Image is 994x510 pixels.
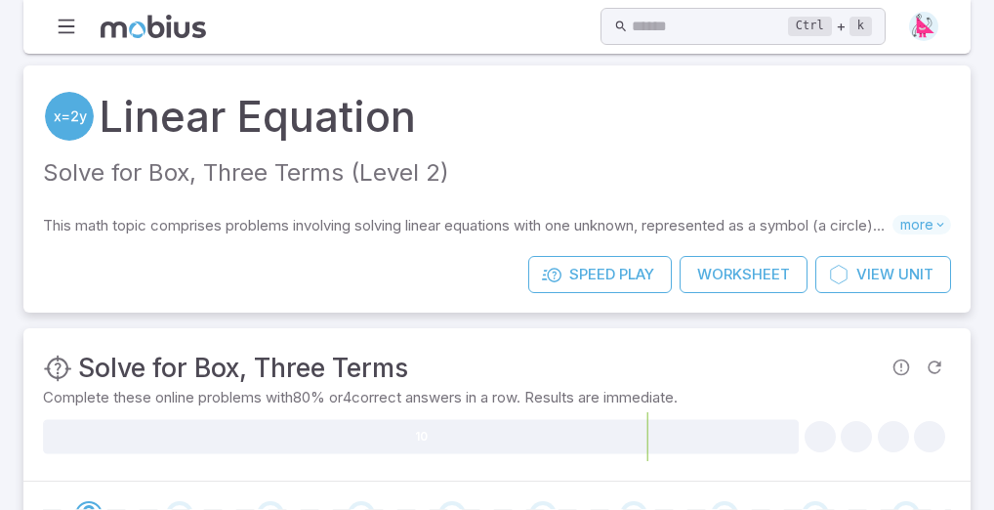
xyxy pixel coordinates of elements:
p: This math topic comprises problems involving solving linear equations with one unknown, represent... [43,215,892,236]
a: ViewUnit [815,256,951,293]
p: Complete these online problems with 80 % or 4 correct answers in a row. Results are immediate. [43,387,951,408]
kbd: k [849,17,872,36]
span: Play [619,264,654,285]
img: right-triangle.svg [909,12,938,41]
a: Linear Equation [100,85,416,148]
kbd: Ctrl [788,17,832,36]
a: Algebra [43,90,96,143]
span: Speed [569,264,615,285]
span: View [856,264,894,285]
span: Report an issue with the question [885,351,918,384]
a: Worksheet [680,256,808,293]
a: SpeedPlay [528,256,672,293]
span: Refresh Question [918,351,951,384]
p: Solve for Box, Three Terms (Level 2) [43,155,951,191]
h3: Solve for Box, Three Terms [78,348,408,387]
div: + [788,15,872,38]
span: Unit [898,264,933,285]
